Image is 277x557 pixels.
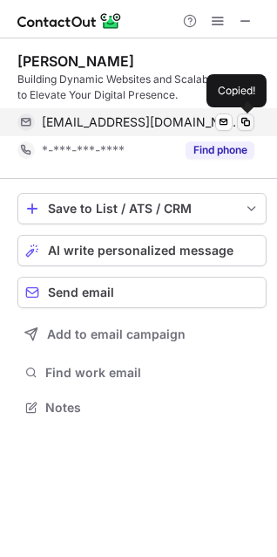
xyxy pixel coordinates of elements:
div: [PERSON_NAME] [17,52,134,70]
button: Send email [17,277,267,308]
button: save-profile-one-click [17,193,267,224]
span: AI write personalized message [48,244,233,258]
button: Notes [17,395,267,420]
div: Building Dynamic Websites and Scalable Solutions to Elevate Your Digital Presence. [17,72,267,103]
div: Save to List / ATS / CRM [48,202,236,216]
span: Notes [45,400,260,416]
button: Reveal Button [186,141,254,159]
button: AI write personalized message [17,235,267,266]
span: [EMAIL_ADDRESS][DOMAIN_NAME] [42,114,241,130]
span: Find work email [45,365,260,381]
button: Find work email [17,361,267,385]
button: Add to email campaign [17,319,267,350]
span: Send email [48,285,114,299]
img: ContactOut v5.3.10 [17,10,122,31]
span: Add to email campaign [47,327,186,341]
